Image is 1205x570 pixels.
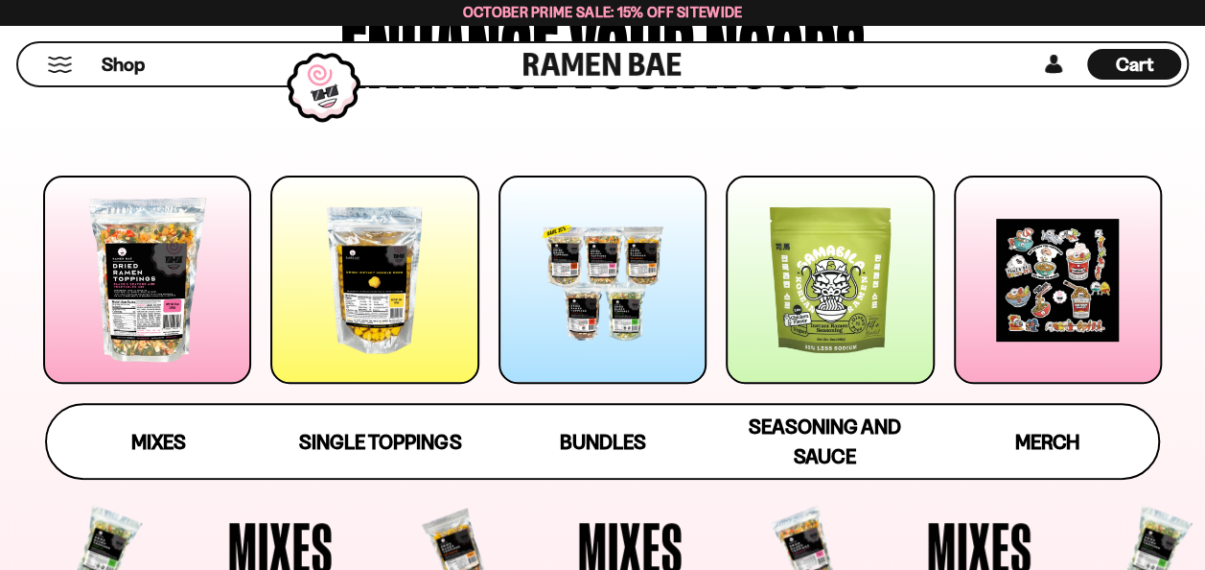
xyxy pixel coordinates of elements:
span: Single Toppings [299,430,461,454]
a: Single Toppings [269,405,492,478]
span: Seasoning and Sauce [749,415,901,468]
a: Seasoning and Sauce [713,405,936,478]
span: Bundles [559,430,645,454]
div: Cart [1087,43,1181,85]
a: Mixes [47,405,269,478]
span: Cart [1116,53,1153,76]
span: Shop [102,52,145,78]
span: October Prime Sale: 15% off Sitewide [463,3,743,21]
span: Merch [1014,430,1078,454]
a: Shop [102,49,145,80]
a: Merch [936,405,1158,478]
span: Mixes [130,430,185,454]
button: Mobile Menu Trigger [47,57,73,73]
a: Bundles [492,405,714,478]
